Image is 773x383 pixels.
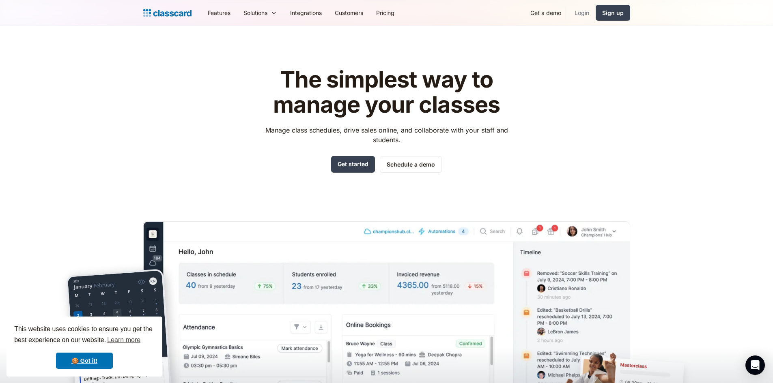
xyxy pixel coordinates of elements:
[56,353,113,369] a: dismiss cookie message
[568,4,596,22] a: Login
[14,324,155,346] span: This website uses cookies to ensure you get the best experience on our website.
[596,5,630,21] a: Sign up
[524,4,568,22] a: Get a demo
[370,4,401,22] a: Pricing
[602,9,624,17] div: Sign up
[237,4,284,22] div: Solutions
[243,9,267,17] div: Solutions
[745,355,765,375] div: Open Intercom Messenger
[331,156,375,173] a: Get started
[380,156,442,173] a: Schedule a demo
[258,125,515,145] p: Manage class schedules, drive sales online, and collaborate with your staff and students.
[143,7,192,19] a: home
[201,4,237,22] a: Features
[328,4,370,22] a: Customers
[284,4,328,22] a: Integrations
[106,334,142,346] a: learn more about cookies
[258,67,515,117] h1: The simplest way to manage your classes
[6,317,162,377] div: cookieconsent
